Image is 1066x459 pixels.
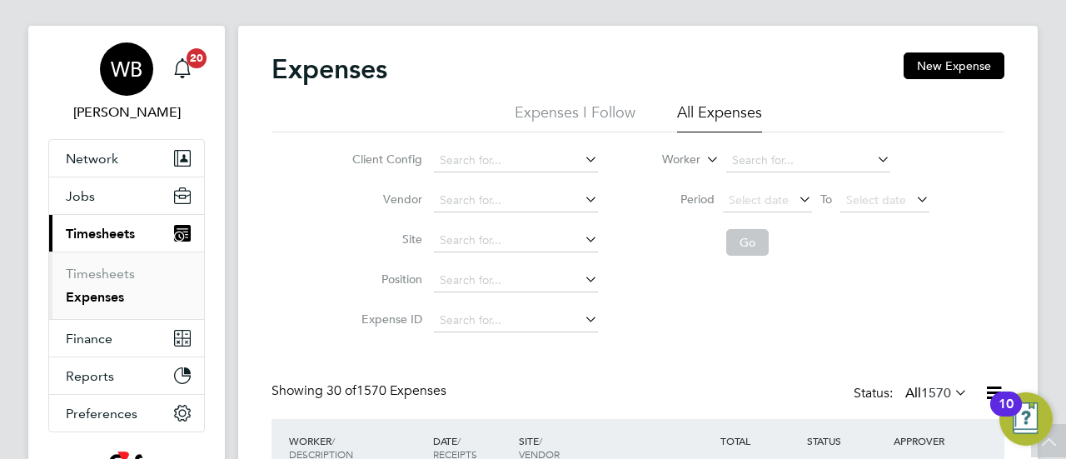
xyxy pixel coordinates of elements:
[434,269,598,292] input: Search for...
[326,382,446,399] span: 1570 Expenses
[166,42,199,96] a: 20
[921,385,951,402] span: 1570
[111,58,142,80] span: WB
[729,192,789,207] span: Select date
[515,102,635,132] li: Expenses I Follow
[49,395,204,432] button: Preferences
[66,266,135,282] a: Timesheets
[726,229,769,256] button: Go
[846,192,906,207] span: Select date
[49,177,204,214] button: Jobs
[66,368,114,384] span: Reports
[726,149,890,172] input: Search for...
[66,331,112,347] span: Finance
[815,188,837,210] span: To
[904,52,1004,79] button: New Expense
[457,434,461,447] span: /
[677,102,762,132] li: All Expenses
[434,309,598,332] input: Search for...
[66,226,135,242] span: Timesheets
[854,382,971,406] div: Status:
[716,426,803,456] div: TOTAL
[66,151,118,167] span: Network
[347,272,422,287] label: Position
[539,434,542,447] span: /
[347,312,422,327] label: Expense ID
[347,152,422,167] label: Client Config
[66,289,124,305] a: Expenses
[49,357,204,394] button: Reports
[434,229,598,252] input: Search for...
[347,192,422,207] label: Vendor
[347,232,422,247] label: Site
[49,252,204,319] div: Timesheets
[889,426,976,456] div: APPROVER
[326,382,356,399] span: 30 of
[640,192,715,207] label: Period
[434,149,598,172] input: Search for...
[271,52,387,86] h2: Expenses
[49,215,204,252] button: Timesheets
[49,140,204,177] button: Network
[625,152,700,168] label: Worker
[271,382,450,400] div: Showing
[331,434,335,447] span: /
[999,392,1053,446] button: Open Resource Center, 10 new notifications
[66,406,137,422] span: Preferences
[803,426,889,456] div: STATUS
[66,188,95,204] span: Jobs
[434,189,598,212] input: Search for...
[48,42,205,122] a: WB[PERSON_NAME]
[905,385,968,402] label: All
[187,48,207,68] span: 20
[49,320,204,357] button: Finance
[999,404,1014,426] div: 10
[48,102,205,122] span: Warwick Buckley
